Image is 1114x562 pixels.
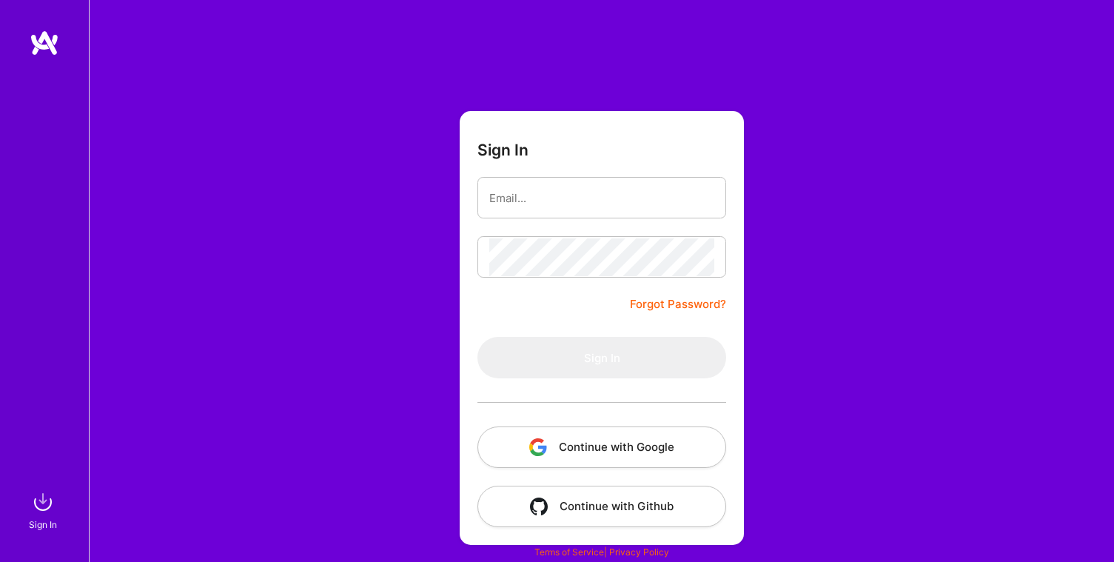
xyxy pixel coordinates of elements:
div: © 2025 ATeams Inc., All rights reserved. [89,518,1114,555]
img: icon [530,498,548,515]
button: Sign In [477,337,726,378]
img: sign in [28,487,58,517]
img: icon [529,438,547,456]
a: sign inSign In [31,487,58,532]
button: Continue with Github [477,486,726,527]
a: Forgot Password? [630,295,726,313]
span: | [534,546,669,558]
div: Sign In [29,517,57,532]
img: logo [30,30,59,56]
input: Email... [489,179,714,217]
a: Terms of Service [534,546,604,558]
button: Continue with Google [477,426,726,468]
a: Privacy Policy [609,546,669,558]
h3: Sign In [477,141,529,159]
